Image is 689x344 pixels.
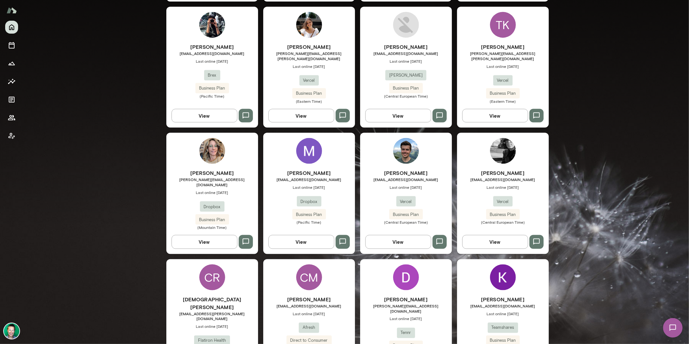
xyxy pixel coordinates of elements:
[263,51,355,61] span: [PERSON_NAME][EMAIL_ADDRESS][PERSON_NAME][DOMAIN_NAME]
[490,264,516,290] img: Kristina Nazmutdinova
[462,109,528,123] button: View
[5,75,18,88] button: Insights
[5,129,18,142] button: Client app
[166,169,258,177] h6: [PERSON_NAME]
[360,93,452,99] span: (Central European Time)
[457,64,549,69] span: Last online [DATE]
[488,325,518,331] span: Teamshares
[299,325,319,331] span: Afresh
[172,109,237,123] button: View
[486,90,520,97] span: Business Plan
[490,138,516,164] img: Bel Curcio
[268,109,334,123] button: View
[166,93,258,99] span: (Pacific Time)
[457,296,549,303] h6: [PERSON_NAME]
[297,199,321,205] span: Dropbox
[360,220,452,225] span: (Central European Time)
[195,217,229,223] span: Business Plan
[263,177,355,182] span: [EMAIL_ADDRESS][DOMAIN_NAME]
[199,264,225,290] div: CR
[393,264,419,290] img: Daniel Guillen
[166,225,258,230] span: (Mountain Time)
[263,185,355,190] span: Last online [DATE]
[5,21,18,34] button: Home
[292,90,326,97] span: Business Plan
[393,138,419,164] img: Chris Widmaier
[360,296,452,303] h6: [PERSON_NAME]
[195,85,229,91] span: Business Plan
[365,235,431,249] button: View
[200,204,224,210] span: Dropbox
[204,72,220,79] span: Brex
[397,330,415,336] span: Tennr
[263,296,355,303] h6: [PERSON_NAME]
[5,93,18,106] button: Documents
[389,211,423,218] span: Business Plan
[360,169,452,177] h6: [PERSON_NAME]
[263,169,355,177] h6: [PERSON_NAME]
[360,43,452,51] h6: [PERSON_NAME]
[199,12,225,38] img: Mehtab Chithiwala
[263,311,355,316] span: Last online [DATE]
[296,138,322,164] img: Mark Shuster
[457,51,549,61] span: [PERSON_NAME][EMAIL_ADDRESS][PERSON_NAME][DOMAIN_NAME]
[166,296,258,311] h6: [DEMOGRAPHIC_DATA][PERSON_NAME]
[393,12,419,38] img: Ruben Segura
[457,43,549,51] h6: [PERSON_NAME]
[263,43,355,51] h6: [PERSON_NAME]
[457,99,549,104] span: (Eastern Time)
[365,109,431,123] button: View
[166,43,258,51] h6: [PERSON_NAME]
[462,235,528,249] button: View
[486,338,520,344] span: Business Plan
[457,185,549,190] span: Last online [DATE]
[199,138,225,164] img: Barb Adams
[263,220,355,225] span: (Pacific Time)
[6,4,17,16] img: Mento
[360,51,452,56] span: [EMAIL_ADDRESS][DOMAIN_NAME]
[263,99,355,104] span: (Eastern Time)
[166,324,258,329] span: Last online [DATE]
[172,235,237,249] button: View
[166,59,258,64] span: Last online [DATE]
[490,12,516,38] div: TK
[5,39,18,52] button: Sessions
[166,177,258,187] span: [PERSON_NAME][EMAIL_ADDRESS][DOMAIN_NAME]
[457,303,549,308] span: [EMAIL_ADDRESS][DOMAIN_NAME]
[166,51,258,56] span: [EMAIL_ADDRESS][DOMAIN_NAME]
[457,311,549,316] span: Last online [DATE]
[296,264,322,290] div: CM
[268,235,334,249] button: View
[389,85,423,91] span: Business Plan
[299,77,319,84] span: Vercel
[166,190,258,195] span: Last online [DATE]
[263,303,355,308] span: [EMAIL_ADDRESS][DOMAIN_NAME]
[486,211,520,218] span: Business Plan
[457,169,549,177] h6: [PERSON_NAME]
[4,323,19,339] img: Brian Lawrence
[5,111,18,124] button: Members
[360,177,452,182] span: [EMAIL_ADDRESS][DOMAIN_NAME]
[296,12,322,38] img: Kathryn Middleton
[493,199,513,205] span: Vercel
[385,72,426,79] span: [PERSON_NAME]
[263,64,355,69] span: Last online [DATE]
[493,77,513,84] span: Vercel
[360,185,452,190] span: Last online [DATE]
[287,338,332,344] span: Direct to Consumer
[360,59,452,64] span: Last online [DATE]
[360,303,452,314] span: [PERSON_NAME][EMAIL_ADDRESS][DOMAIN_NAME]
[166,311,258,321] span: [EMAIL_ADDRESS][PERSON_NAME][DOMAIN_NAME]
[396,199,416,205] span: Vercel
[5,57,18,70] button: Growth Plan
[360,316,452,321] span: Last online [DATE]
[457,177,549,182] span: [EMAIL_ADDRESS][DOMAIN_NAME]
[292,211,326,218] span: Business Plan
[194,338,230,344] span: Flatiron Health
[457,220,549,225] span: (Central European Time)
